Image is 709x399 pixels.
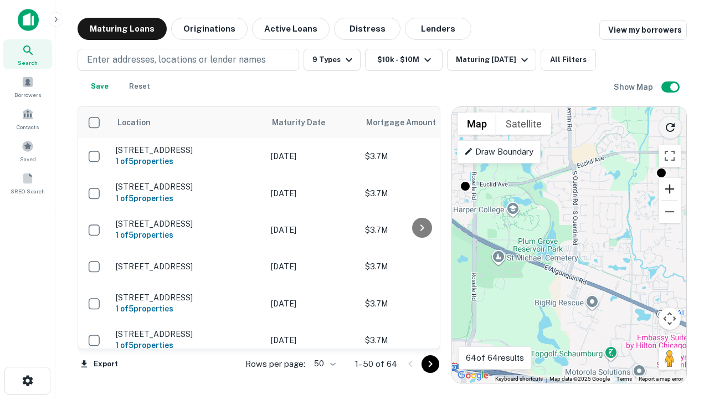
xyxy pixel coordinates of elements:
button: Reset [122,75,157,98]
a: Saved [3,136,52,166]
th: Location [110,107,265,138]
button: Export [78,356,121,372]
th: Maturity Date [265,107,359,138]
img: capitalize-icon.png [18,9,39,31]
button: Keyboard shortcuts [495,375,543,383]
button: Save your search to get updates of matches that match your search criteria. [82,75,117,98]
span: Map data ©2025 Google [549,376,610,382]
span: Saved [20,155,36,163]
p: $3.7M [365,260,476,273]
h6: 1 of 5 properties [116,229,260,241]
button: Show street map [458,112,496,135]
a: Terms (opens in new tab) [616,376,632,382]
button: Enter addresses, locations or lender names [78,49,299,71]
button: Show satellite imagery [496,112,551,135]
div: Maturing [DATE] [456,53,531,66]
p: [STREET_ADDRESS] [116,329,260,339]
h6: Show Map [614,81,655,93]
h6: 1 of 5 properties [116,192,260,204]
button: Originations [171,18,248,40]
p: [DATE] [271,298,354,310]
a: Report a map error [639,376,683,382]
button: Toggle fullscreen view [659,145,681,167]
p: 1–50 of 64 [355,357,397,371]
a: Open this area in Google Maps (opens a new window) [455,369,491,383]
button: Reload search area [659,116,682,139]
button: $10k - $10M [365,49,443,71]
h6: 1 of 5 properties [116,339,260,351]
p: $3.7M [365,224,476,236]
h6: 1 of 5 properties [116,155,260,167]
a: Contacts [3,104,52,134]
span: Maturity Date [272,116,340,129]
p: [DATE] [271,150,354,162]
button: Lenders [405,18,471,40]
p: [DATE] [271,334,354,346]
a: SREO Search [3,168,52,198]
th: Mortgage Amount [359,107,481,138]
p: [STREET_ADDRESS] [116,145,260,155]
img: Google [455,369,491,383]
a: Search [3,39,52,69]
span: Borrowers [14,90,41,99]
button: Drag Pegman onto the map to open Street View [659,347,681,370]
p: [STREET_ADDRESS] [116,262,260,272]
button: 9 Types [304,49,361,71]
p: $3.7M [365,150,476,162]
p: [DATE] [271,224,354,236]
button: All Filters [541,49,596,71]
span: SREO Search [11,187,45,196]
p: [STREET_ADDRESS] [116,182,260,192]
span: Contacts [17,122,39,131]
button: Maturing [DATE] [447,49,536,71]
span: Search [18,58,38,67]
button: Zoom out [659,201,681,223]
p: [STREET_ADDRESS] [116,219,260,229]
p: Rows per page: [245,357,305,371]
p: $3.7M [365,334,476,346]
a: View my borrowers [599,20,687,40]
p: Draw Boundary [464,145,533,158]
p: $3.7M [365,187,476,199]
div: 50 [310,356,337,372]
button: Go to next page [422,355,439,373]
span: Location [117,116,151,129]
p: [STREET_ADDRESS] [116,293,260,303]
p: 64 of 64 results [466,351,524,365]
span: Mortgage Amount [366,116,450,129]
p: $3.7M [365,298,476,310]
button: Active Loans [252,18,330,40]
div: 0 0 [452,107,686,383]
p: Enter addresses, locations or lender names [87,53,266,66]
button: Zoom in [659,178,681,200]
p: [DATE] [271,187,354,199]
a: Borrowers [3,71,52,101]
button: Distress [334,18,400,40]
h6: 1 of 5 properties [116,303,260,315]
iframe: Chat Widget [654,275,709,328]
button: Maturing Loans [78,18,167,40]
p: [DATE] [271,260,354,273]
